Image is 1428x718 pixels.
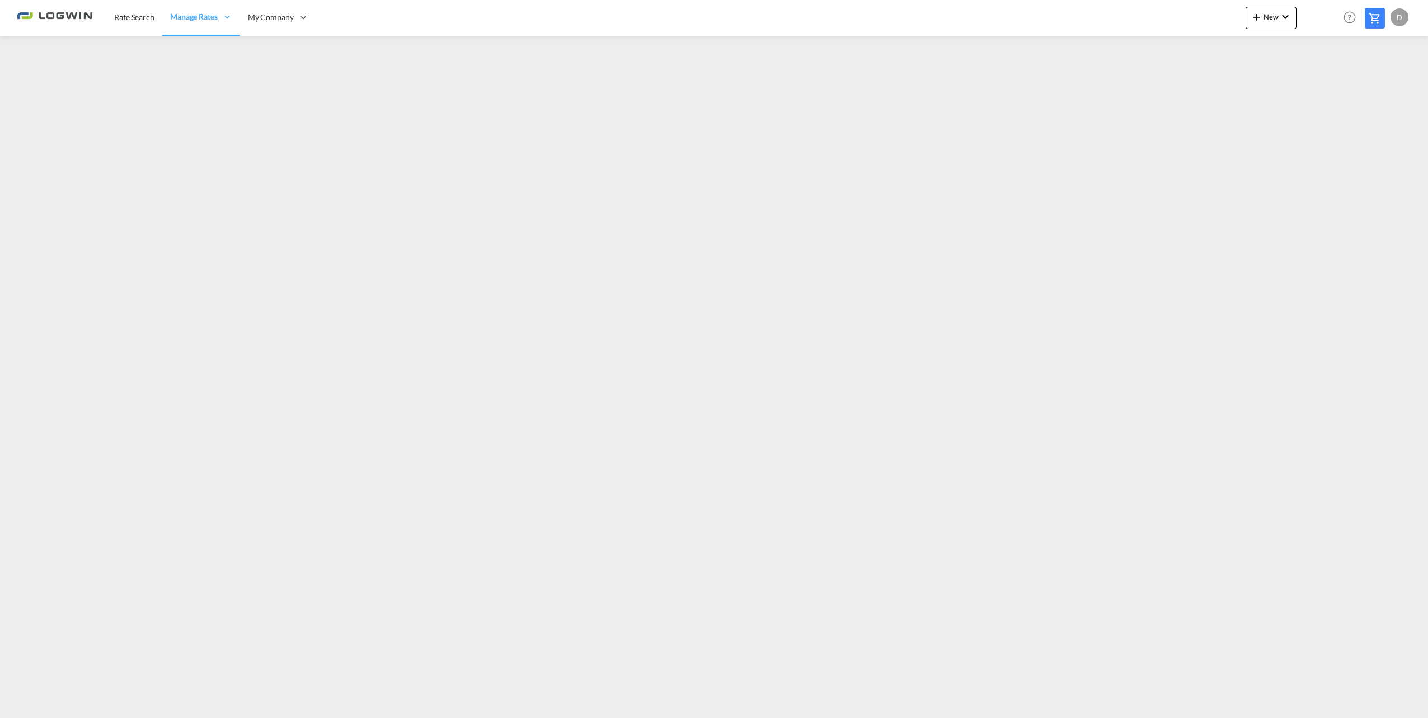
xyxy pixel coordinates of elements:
[1250,10,1263,23] md-icon: icon-plus 400-fg
[1250,12,1292,21] span: New
[1391,8,1408,26] div: D
[170,11,218,22] span: Manage Rates
[1279,10,1292,23] md-icon: icon-chevron-down
[1340,8,1359,27] span: Help
[1340,8,1365,28] div: Help
[114,12,154,22] span: Rate Search
[1246,7,1297,29] button: icon-plus 400-fgNewicon-chevron-down
[248,12,294,23] span: My Company
[17,5,92,30] img: 2761ae10d95411efa20a1f5e0282d2d7.png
